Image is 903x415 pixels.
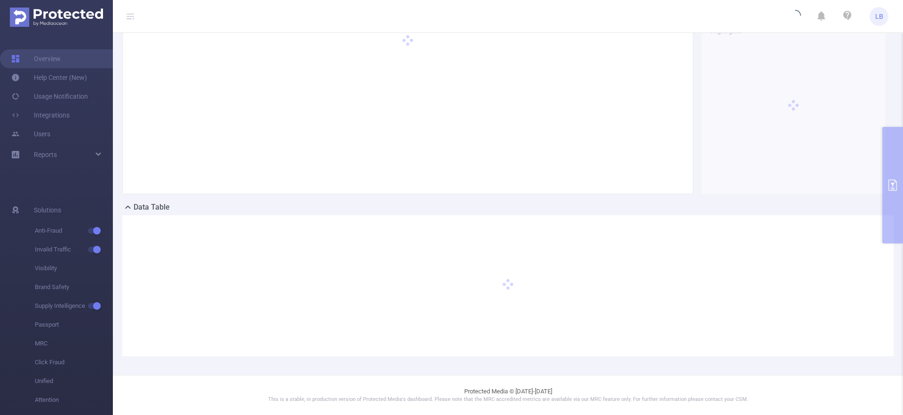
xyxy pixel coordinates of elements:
a: Overview [11,49,61,68]
span: Visibility [35,259,113,278]
span: Reports [34,151,57,158]
span: Attention [35,391,113,409]
h2: Data Table [134,202,170,213]
span: Brand Safety [35,278,113,297]
a: Reports [34,145,57,164]
p: This is a stable, in production version of Protected Media's dashboard. Please note that the MRC ... [136,396,879,404]
span: LB [875,7,883,26]
span: Supply Intelligence [35,297,113,315]
span: Click Fraud [35,353,113,372]
a: Usage Notification [11,87,88,106]
i: icon: loading [790,10,801,23]
span: Invalid Traffic [35,240,113,259]
span: Passport [35,315,113,334]
span: Anti-Fraud [35,221,113,240]
span: Solutions [34,201,61,219]
img: Protected Media [10,8,103,27]
span: Unified [35,372,113,391]
a: Users [11,125,50,143]
span: MRC [35,334,113,353]
a: Integrations [11,106,70,125]
footer: Protected Media © [DATE]-[DATE] [113,375,903,415]
a: Help Center (New) [11,68,87,87]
